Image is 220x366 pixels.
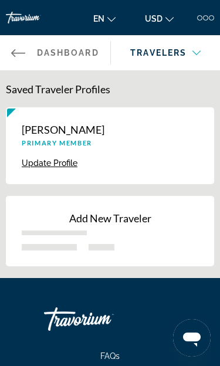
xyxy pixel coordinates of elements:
button: Update Profile {{ traveler.firstName }} {{ traveler.lastName }} [22,158,77,168]
span: Dashboard [37,48,99,57]
p: Add New Traveler [22,212,198,225]
iframe: Button to launch messaging window [173,319,211,357]
button: Change currency [139,10,180,27]
h1: Saved Traveler Profiles [6,83,214,96]
button: New traveler [6,196,214,266]
button: Change language [87,10,121,27]
a: FAQs [89,351,131,361]
p: Primary Member [22,139,198,147]
a: Go Home [44,301,161,337]
p: [PERSON_NAME] [22,123,198,136]
span: en [93,14,104,23]
span: USD [145,14,163,23]
span: FAQs [100,351,120,361]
